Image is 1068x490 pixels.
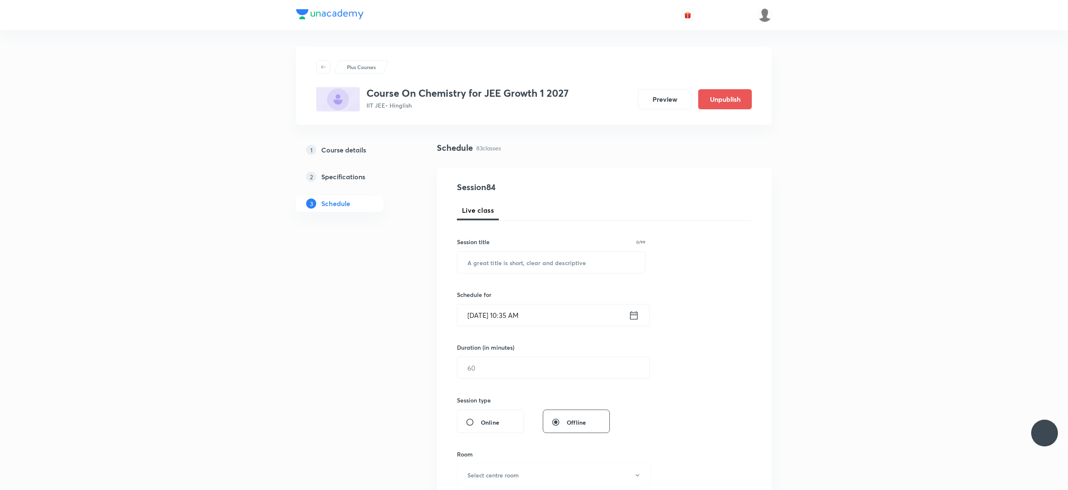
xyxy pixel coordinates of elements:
[567,418,586,427] span: Offline
[296,9,364,21] a: Company Logo
[457,290,645,299] h6: Schedule for
[684,11,691,19] img: avatar
[476,144,501,152] p: 83 classes
[306,199,316,209] p: 3
[437,142,473,154] h4: Schedule
[321,172,365,182] h5: Specifications
[457,357,649,379] input: 60
[306,145,316,155] p: 1
[758,8,772,22] img: Anuruddha Kumar
[457,252,645,273] input: A great title is short, clear and descriptive
[638,89,691,109] button: Preview
[457,237,490,246] h6: Session title
[296,168,410,185] a: 2Specifications
[457,396,491,405] h6: Session type
[316,87,360,111] img: 2700A167-B98B-4473-9731-08802018DE99_plus.png
[306,172,316,182] p: 2
[698,89,752,109] button: Unpublish
[321,145,366,155] h5: Course details
[457,181,610,193] h4: Session 84
[457,343,514,352] h6: Duration (in minutes)
[681,8,694,22] button: avatar
[366,87,569,99] h3: Course On Chemistry for JEE Growth 1 2027
[457,450,473,459] h6: Room
[296,142,410,158] a: 1Course details
[481,418,499,427] span: Online
[321,199,350,209] h5: Schedule
[1040,428,1050,438] img: ttu
[462,205,494,215] span: Live class
[636,240,645,244] p: 0/99
[457,464,651,487] button: Select centre room
[366,101,569,110] p: IIT JEE • Hinglish
[347,63,376,71] p: Plus Courses
[296,9,364,19] img: Company Logo
[467,471,519,480] h6: Select centre room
